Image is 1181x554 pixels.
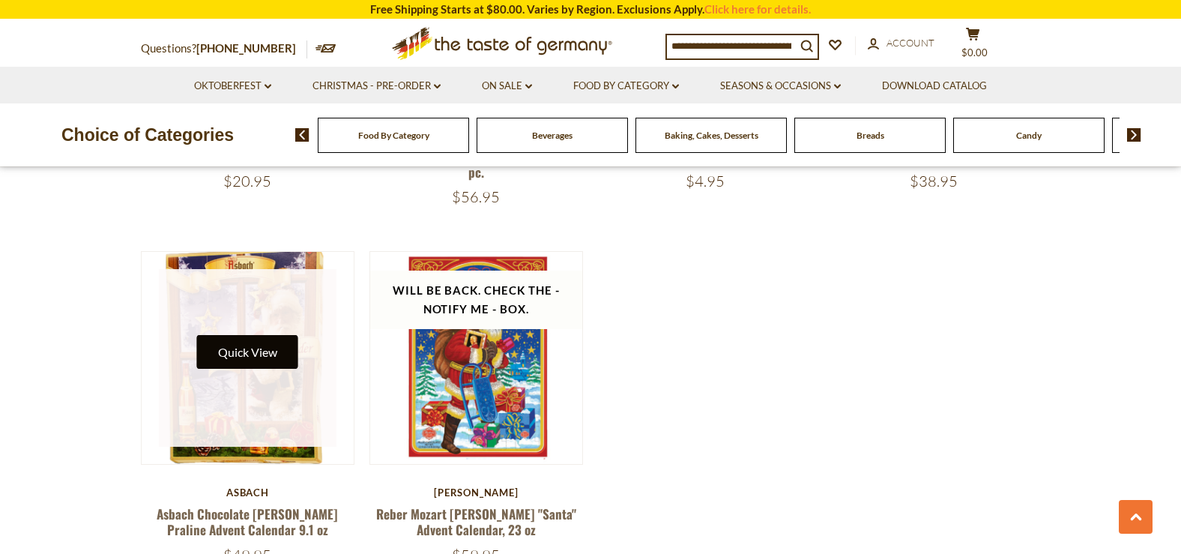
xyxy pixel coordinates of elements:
[370,252,582,464] img: Reber Mozart Kugel "Santa" Advent Calendar, 23 oz
[358,130,429,141] a: Food By Category
[1127,128,1141,142] img: next arrow
[157,505,338,539] a: Asbach Chocolate [PERSON_NAME] Praline Advent Calendar 9.1 oz
[720,78,841,94] a: Seasons & Occasions
[141,39,307,58] p: Questions?
[369,487,583,499] div: [PERSON_NAME]
[857,130,884,141] a: Breads
[910,172,958,190] span: $38.95
[686,172,725,190] span: $4.95
[704,2,811,16] a: Click here for details.
[312,78,441,94] a: Christmas - PRE-ORDER
[961,46,988,58] span: $0.00
[665,130,758,141] a: Baking, Cakes, Desserts
[573,78,679,94] a: Food By Category
[868,35,934,52] a: Account
[376,505,576,539] a: Reber Mozart [PERSON_NAME] "Santa" Advent Calendar, 23 oz
[194,78,271,94] a: Oktoberfest
[532,130,573,141] a: Beverages
[196,41,296,55] a: [PHONE_NUMBER]
[950,27,995,64] button: $0.00
[1016,130,1042,141] a: Candy
[886,37,934,49] span: Account
[141,487,354,499] div: Asbach
[223,172,271,190] span: $20.95
[295,128,309,142] img: previous arrow
[197,335,298,369] button: Quick View
[482,78,532,94] a: On Sale
[142,252,354,464] img: Asbach Chocolate Brandy Praline Advent Calendar 9.1 oz
[882,78,987,94] a: Download Catalog
[452,187,500,206] span: $56.95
